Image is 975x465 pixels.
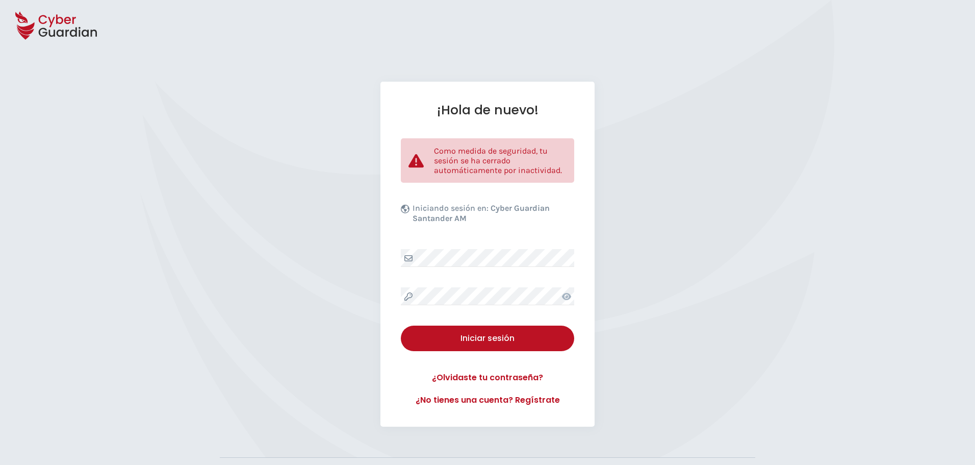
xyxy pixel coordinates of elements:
b: Cyber Guardian Santander AM [413,203,550,223]
h1: ¡Hola de nuevo! [401,102,574,118]
a: ¿No tienes una cuenta? Regístrate [401,394,574,406]
p: Iniciando sesión en: [413,203,572,229]
div: Iniciar sesión [408,332,567,345]
p: Como medida de seguridad, tu sesión se ha cerrado automáticamente por inactividad. [434,146,567,175]
a: ¿Olvidaste tu contraseña? [401,372,574,384]
button: Iniciar sesión [401,326,574,351]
